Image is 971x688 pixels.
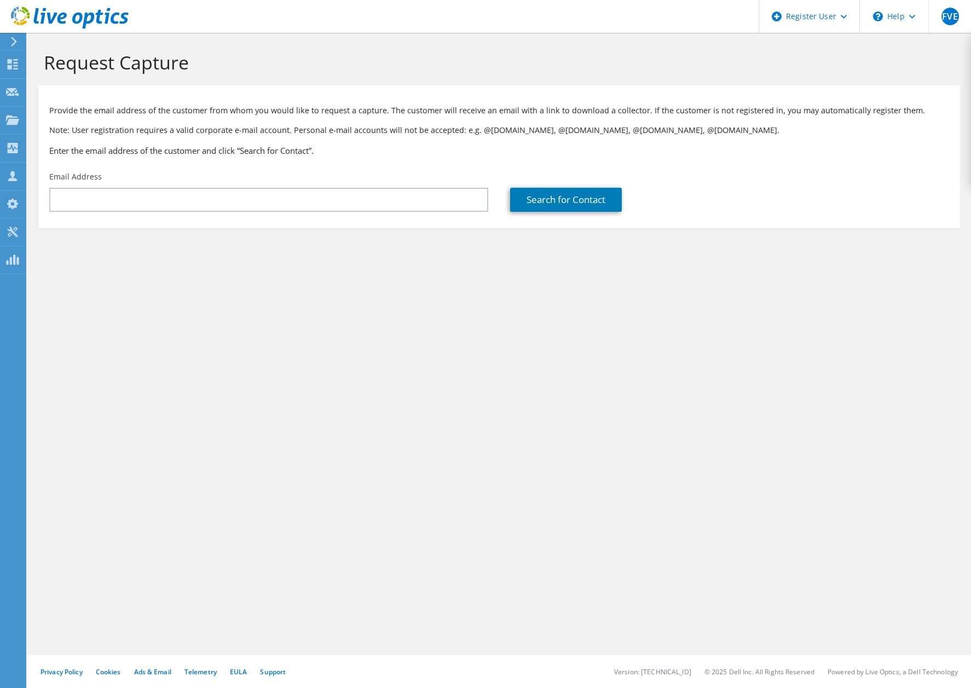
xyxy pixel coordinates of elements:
a: Privacy Policy [41,667,83,677]
a: Ads & Email [134,667,171,677]
p: Note: User registration requires a valid corporate e-mail account. Personal e-mail accounts will ... [49,124,949,136]
span: FVE [941,8,959,25]
a: Support [260,667,286,677]
a: EULA [230,667,247,677]
h3: Enter the email address of the customer and click “Search for Contact”. [49,144,949,157]
svg: \n [873,11,883,21]
h1: Request Capture [44,51,949,74]
li: Version: [TECHNICAL_ID] [614,667,691,677]
li: © 2025 Dell Inc. All Rights Reserved [704,667,814,677]
a: Search for Contact [510,188,622,212]
p: Provide the email address of the customer from whom you would like to request a capture. The cust... [49,105,949,117]
a: Cookies [96,667,121,677]
a: Telemetry [184,667,217,677]
li: Powered by Live Optics, a Dell Technology [828,667,958,677]
label: Email Address [49,171,102,182]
